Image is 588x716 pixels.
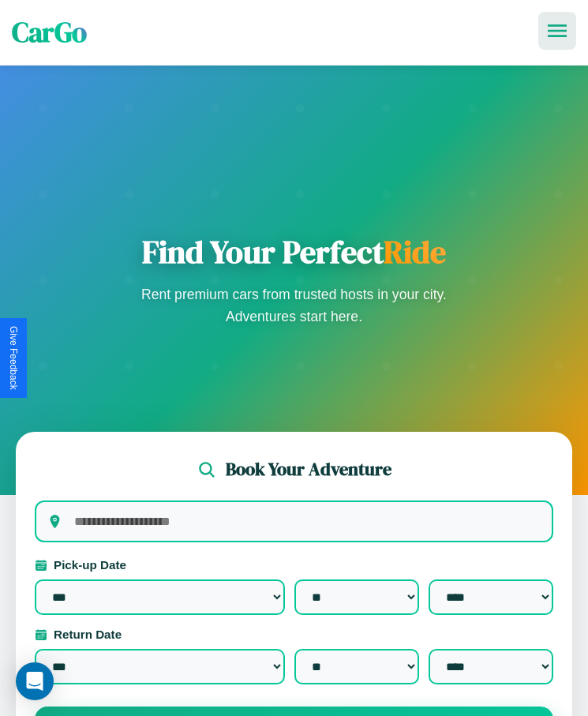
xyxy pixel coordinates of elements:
h1: Find Your Perfect [137,233,452,271]
div: Give Feedback [8,326,19,390]
span: Ride [384,231,446,273]
h2: Book Your Adventure [226,457,391,482]
p: Rent premium cars from trusted hosts in your city. Adventures start here. [137,283,452,328]
span: CarGo [12,13,87,51]
label: Pick-up Date [35,558,553,572]
div: Open Intercom Messenger [16,662,54,700]
label: Return Date [35,628,553,641]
